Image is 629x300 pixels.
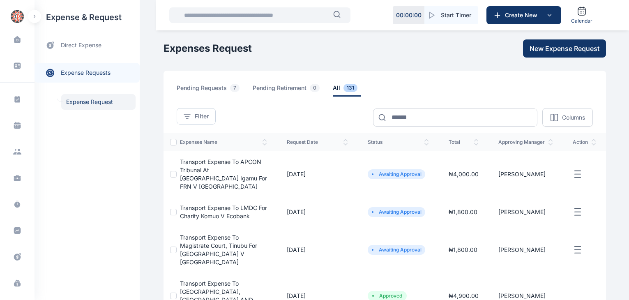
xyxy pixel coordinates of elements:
a: Calendar [568,3,596,28]
a: pending requests7 [177,84,253,97]
li: Awaiting Approval [371,209,422,215]
a: Expense Request [61,94,136,110]
span: pending requests [177,84,243,97]
button: Columns [542,108,593,127]
li: Approved [371,293,403,299]
td: [PERSON_NAME] [488,227,563,273]
a: expense requests [35,63,140,83]
span: New Expense Request [530,44,599,53]
span: total [449,139,479,145]
a: direct expense [35,35,140,56]
button: New Expense Request [523,39,606,58]
span: expenses Name [180,139,267,145]
a: Transport expense to Magistrate Court, Tinubu for [GEOGRAPHIC_DATA] v [GEOGRAPHIC_DATA] [180,234,257,265]
a: all131 [333,84,371,97]
span: 131 [343,84,357,92]
p: 00 : 00 : 00 [396,11,422,19]
td: [DATE] [277,227,358,273]
span: pending retirement [253,84,323,97]
a: Transport expense to APCON Tribunal at [GEOGRAPHIC_DATA] Igamu for FRN V [GEOGRAPHIC_DATA] [180,158,267,190]
td: [DATE] [277,151,358,197]
span: Filter [195,112,209,120]
span: action [573,139,596,145]
td: [PERSON_NAME] [488,151,563,197]
button: Filter [177,108,216,125]
span: ₦ 4,900.00 [449,292,479,299]
a: pending retirement0 [253,84,333,97]
button: Create New [486,6,561,24]
span: ₦ 1,800.00 [449,246,477,253]
span: direct expense [61,41,101,50]
span: ₦ 4,000.00 [449,171,479,178]
h1: Expenses Request [164,42,252,55]
p: Columns [562,113,585,122]
span: Calendar [571,18,592,24]
li: Awaiting Approval [371,247,422,253]
td: [PERSON_NAME] [488,197,563,227]
span: 7 [230,84,240,92]
button: Start Timer [424,6,478,24]
td: [DATE] [277,197,358,227]
span: request date [287,139,348,145]
span: status [368,139,429,145]
span: ₦ 1,800.00 [449,208,477,215]
li: Awaiting Approval [371,171,422,178]
a: Transport expense to LMDC for Charity Komuo v Ecobank [180,204,267,219]
span: 0 [310,84,320,92]
span: Start Timer [441,11,471,19]
span: Create New [502,11,544,19]
span: all [333,84,361,97]
div: expense requests [35,56,140,83]
span: approving manager [498,139,553,145]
